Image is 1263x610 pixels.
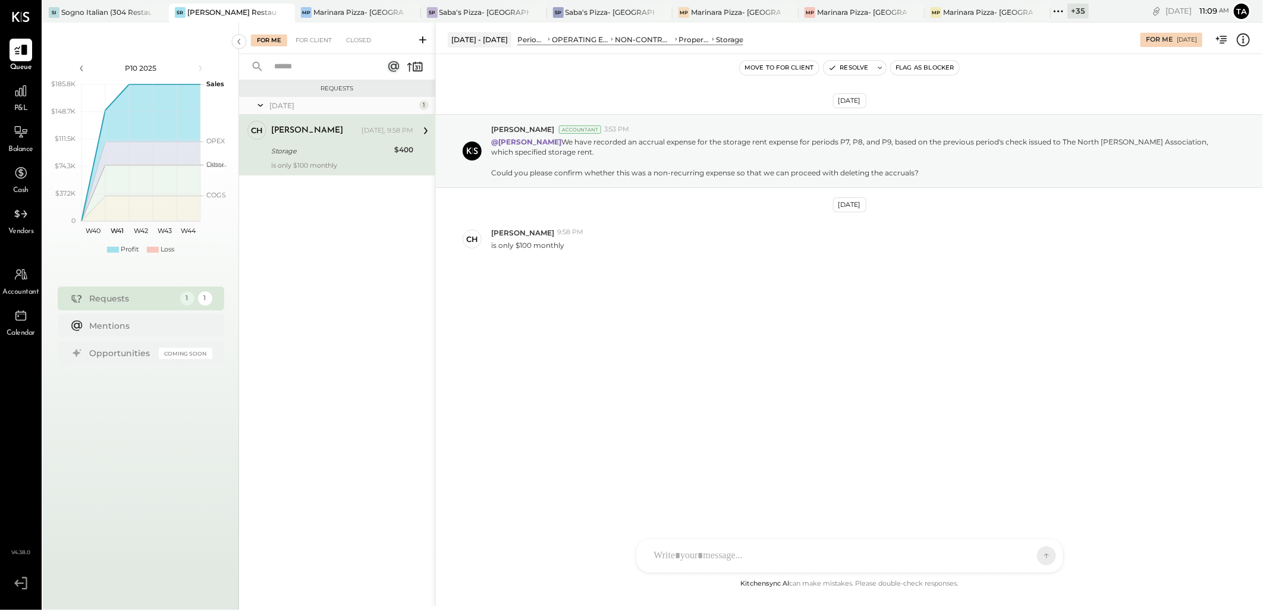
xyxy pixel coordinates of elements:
[180,291,194,306] div: 1
[269,100,416,111] div: [DATE]
[491,137,1215,178] p: We have recorded an accrual expense for the storage rent expense for periods P7, P8, and P9, base...
[271,161,413,169] div: is only $100 monthly
[3,287,39,298] span: Accountant
[557,228,583,237] span: 9:58 PM
[394,144,413,156] div: $400
[313,7,403,17] div: Marinara Pizza- [GEOGRAPHIC_DATA]
[1,203,41,237] a: Vendors
[1,304,41,339] a: Calendar
[824,61,874,75] button: Resolve
[86,227,100,235] text: W40
[1,80,41,114] a: P&L
[159,348,212,359] div: Coming Soon
[251,125,263,136] div: ch
[290,34,338,46] div: For Client
[691,7,781,17] div: Marinara Pizza- [GEOGRAPHIC_DATA].
[8,227,34,237] span: Vendors
[181,227,196,235] text: W44
[419,100,429,110] div: 1
[158,227,172,235] text: W43
[1165,5,1229,17] div: [DATE]
[55,134,76,143] text: $111.5K
[340,34,377,46] div: Closed
[491,124,554,134] span: [PERSON_NAME]
[55,162,76,170] text: $74.3K
[491,240,564,250] p: is only $100 monthly
[8,144,33,155] span: Balance
[439,7,529,17] div: Saba's Pizza- [GEOGRAPHIC_DATA]
[931,7,941,18] div: MP
[1146,35,1173,45] div: For Me
[206,161,224,169] text: Labor
[14,103,28,114] span: P&L
[565,7,655,17] div: Saba's Pizza- [GEOGRAPHIC_DATA]
[448,32,511,47] div: [DATE] - [DATE]
[245,84,429,93] div: Requests
[604,125,629,134] span: 3:53 PM
[466,234,478,245] div: ch
[805,7,815,18] div: MP
[427,7,438,18] div: SP
[891,61,959,75] button: Flag as Blocker
[55,189,76,197] text: $37.2K
[175,7,186,18] div: SR
[251,34,287,46] div: For Me
[362,126,413,136] div: [DATE], 9:58 PM
[206,137,225,145] text: OPEX
[1,162,41,196] a: Cash
[90,293,174,304] div: Requests
[1,263,41,298] a: Accountant
[51,80,76,88] text: $185.8K
[817,7,907,17] div: Marinara Pizza- [GEOGRAPHIC_DATA]
[740,61,819,75] button: Move to for client
[491,228,554,238] span: [PERSON_NAME]
[1232,2,1251,21] button: Ta
[10,62,32,73] span: Queue
[943,7,1033,17] div: Marinara Pizza- [GEOGRAPHIC_DATA]
[134,227,148,235] text: W42
[49,7,59,18] div: SI
[161,245,174,254] div: Loss
[111,227,124,235] text: W41
[61,7,151,17] div: Sogno Italian (304 Restaurant)
[90,320,206,332] div: Mentions
[552,34,609,45] div: OPERATING EXPENSES (EBITDA)
[301,7,312,18] div: MP
[679,34,710,45] div: Property Expenses
[678,7,689,18] div: MP
[615,34,673,45] div: NON-CONTROLLABLE EXPENSES
[1151,5,1163,17] div: copy link
[206,191,226,199] text: COGS
[13,185,29,196] span: Cash
[1,121,41,155] a: Balance
[559,125,601,134] div: Accountant
[491,137,561,146] strong: @[PERSON_NAME]
[271,125,343,137] div: [PERSON_NAME]
[1177,36,1197,44] div: [DATE]
[553,7,564,18] div: SP
[90,347,153,359] div: Opportunities
[51,107,76,115] text: $148.7K
[833,93,866,108] div: [DATE]
[271,145,391,157] div: Storage
[71,216,76,225] text: 0
[7,328,35,339] span: Calendar
[1067,4,1089,18] div: + 35
[206,80,224,88] text: Sales
[206,160,227,168] text: Occu...
[716,34,743,45] div: Storage
[198,291,212,306] div: 1
[517,34,546,45] div: Period P&L
[121,245,139,254] div: Profit
[833,197,866,212] div: [DATE]
[90,63,191,73] div: P10 2025
[1,39,41,73] a: Queue
[187,7,277,17] div: [PERSON_NAME] Restaurant & Deli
